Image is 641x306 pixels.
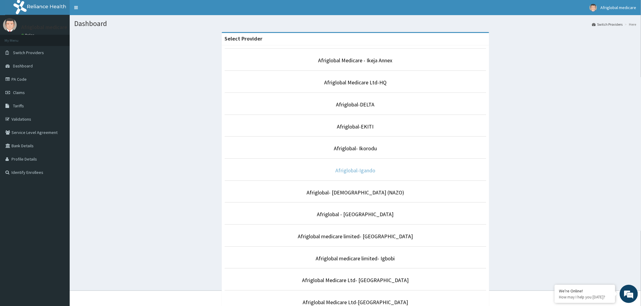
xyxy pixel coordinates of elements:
a: Online [21,33,36,37]
h1: Dashboard [74,20,636,28]
div: We're Online! [559,288,611,294]
a: Afriglobal Medicare - Ikeja Annex [318,57,393,64]
a: Switch Providers [592,22,623,27]
a: Afriglobal Medicare Ltd-HQ [324,79,387,86]
span: We're online! [35,76,84,137]
a: Afriglobal-EKITI [337,123,374,130]
div: Minimize live chat window [99,3,114,18]
p: How may I help you today? [559,295,611,300]
img: d_794563401_company_1708531726252_794563401 [11,30,25,45]
span: Afriglobal medicare [601,5,636,10]
li: Here [623,22,636,27]
a: Afriglobal-Igando [335,167,375,174]
span: Switch Providers [13,50,44,55]
textarea: Type your message and hit 'Enter' [3,165,115,186]
div: Chat with us now [32,34,102,42]
strong: Select Provider [225,35,263,42]
a: Afriglobal- [DEMOGRAPHIC_DATA] (NAZO) [307,189,404,196]
a: Afriglobal medicare limited- Igbobi [316,255,395,262]
a: Afriglobal Medicare Ltd-[GEOGRAPHIC_DATA] [303,299,408,306]
img: User Image [3,18,17,32]
a: Afriglobal-DELTA [336,101,375,108]
a: Afriglobal medicare limited- [GEOGRAPHIC_DATA] [298,233,413,240]
span: Dashboard [13,63,33,69]
span: Claims [13,90,25,95]
p: Afriglobal medicare [21,24,67,30]
img: User Image [590,4,597,11]
a: Afriglobal- Ikorodu [334,145,377,152]
a: Afriglobal Medicare Ltd- [GEOGRAPHIC_DATA] [302,277,409,284]
span: Tariffs [13,103,24,109]
a: Afriglobal - [GEOGRAPHIC_DATA] [317,211,394,218]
